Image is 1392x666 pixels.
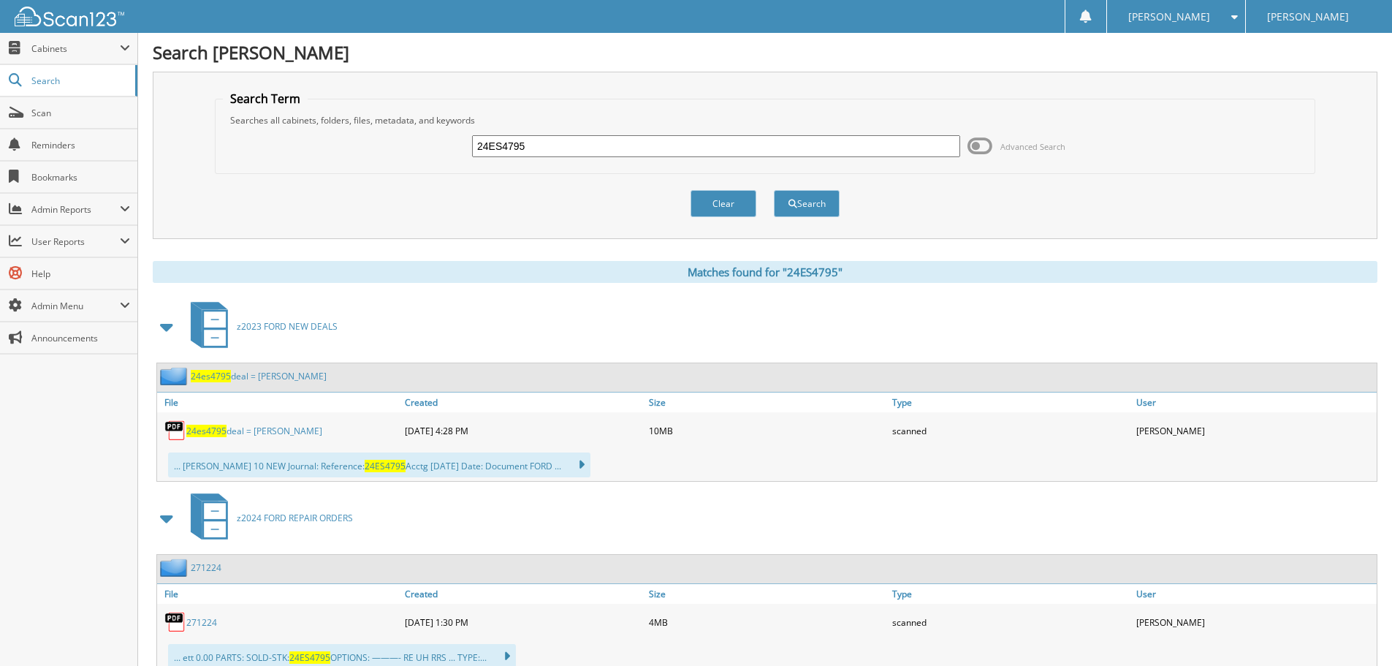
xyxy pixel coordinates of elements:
[191,370,327,382] a: 24es4795deal = [PERSON_NAME]
[237,320,338,333] span: z2023 FORD NEW DEALS
[186,616,217,629] a: 271224
[191,561,221,574] a: 271224
[182,489,353,547] a: z2024 FORD REPAIR ORDERS
[1133,416,1377,445] div: [PERSON_NAME]
[401,584,645,604] a: Created
[889,608,1133,637] div: scanned
[31,139,130,151] span: Reminders
[1319,596,1392,666] iframe: Chat Widget
[1133,584,1377,604] a: User
[401,416,645,445] div: [DATE] 4:28 PM
[645,608,889,637] div: 4MB
[401,393,645,412] a: Created
[168,453,590,477] div: ... [PERSON_NAME] 10 NEW Journal: Reference: Acctg [DATE] Date: Document FORD ...
[31,332,130,344] span: Announcements
[15,7,124,26] img: scan123-logo-white.svg
[31,75,128,87] span: Search
[31,107,130,119] span: Scan
[691,190,756,217] button: Clear
[223,114,1307,126] div: Searches all cabinets, folders, files, metadata, and keywords
[645,393,889,412] a: Size
[31,300,120,312] span: Admin Menu
[186,425,227,437] span: 24es4795
[774,190,840,217] button: Search
[153,261,1377,283] div: Matches found for "24ES4795"
[889,584,1133,604] a: Type
[645,584,889,604] a: Size
[889,393,1133,412] a: Type
[164,611,186,633] img: PDF.png
[191,370,231,382] span: 24es4795
[1128,12,1210,21] span: [PERSON_NAME]
[31,42,120,55] span: Cabinets
[31,171,130,183] span: Bookmarks
[889,416,1133,445] div: scanned
[31,235,120,248] span: User Reports
[289,651,330,664] span: 24ES4795
[153,40,1377,64] h1: Search [PERSON_NAME]
[1133,393,1377,412] a: User
[365,460,406,472] span: 24ES4795
[157,584,401,604] a: File
[223,91,308,107] legend: Search Term
[401,608,645,637] div: [DATE] 1:30 PM
[1000,141,1065,152] span: Advanced Search
[1267,12,1349,21] span: [PERSON_NAME]
[31,268,130,280] span: Help
[160,559,191,577] img: folder2.png
[186,425,322,437] a: 24es4795deal = [PERSON_NAME]
[1133,608,1377,637] div: [PERSON_NAME]
[182,298,338,355] a: z2023 FORD NEW DEALS
[31,203,120,216] span: Admin Reports
[157,393,401,412] a: File
[237,512,353,524] span: z2024 FORD REPAIR ORDERS
[160,367,191,385] img: folder2.png
[645,416,889,445] div: 10MB
[164,420,186,442] img: PDF.png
